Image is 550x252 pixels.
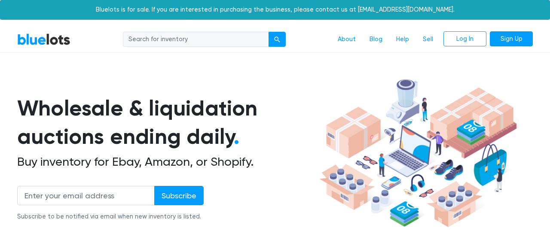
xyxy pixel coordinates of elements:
a: Blog [363,31,389,48]
a: About [331,31,363,48]
input: Enter your email address [17,186,155,205]
span: . [234,124,239,149]
a: Sell [416,31,440,48]
a: Help [389,31,416,48]
input: Subscribe [154,186,204,205]
input: Search for inventory [123,32,269,47]
a: Sign Up [490,31,533,47]
h1: Wholesale & liquidation auctions ending daily [17,94,316,151]
a: Log In [443,31,486,47]
a: BlueLots [17,33,70,46]
div: Subscribe to be notified via email when new inventory is listed. [17,212,204,222]
h2: Buy inventory for Ebay, Amazon, or Shopify. [17,155,316,169]
img: hero-ee84e7d0318cb26816c560f6b4441b76977f77a177738b4e94f68c95b2b83dbb.png [316,75,520,231]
